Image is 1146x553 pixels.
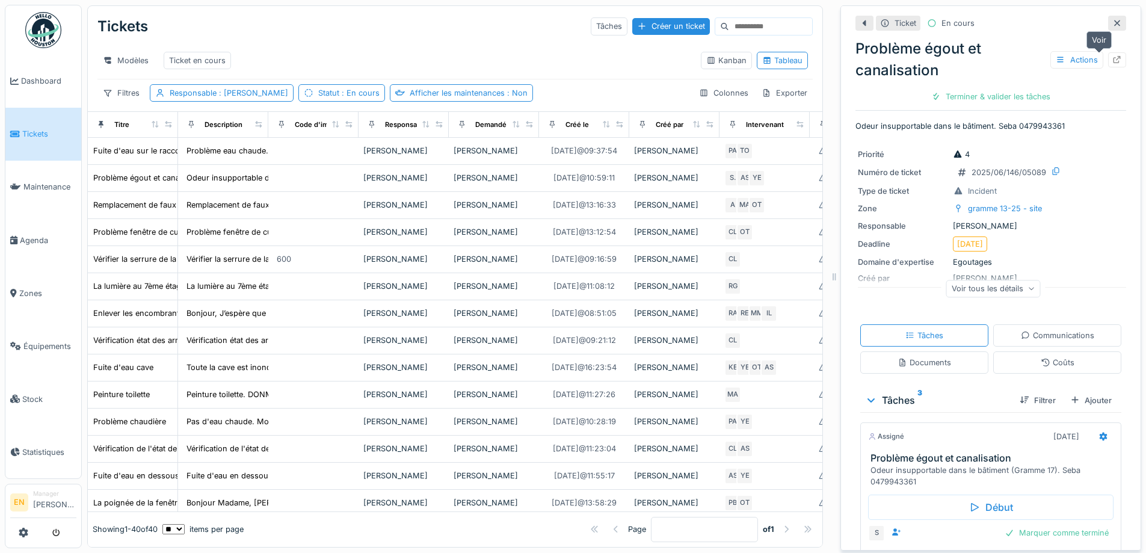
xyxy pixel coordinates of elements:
[186,470,371,481] div: Fuite d'eau en dessous de la chasse d'eau. La c...
[553,389,615,400] div: [DATE] @ 11:27:26
[363,172,444,184] div: [PERSON_NAME]
[5,320,81,372] a: Équipements
[93,307,402,319] div: Enlever les encombrants au [GEOGRAPHIC_DATA]. Voir mail de François ci-dessous
[865,393,1010,407] div: Tâches
[454,199,534,211] div: [PERSON_NAME]
[22,128,76,140] span: Tickets
[186,335,406,346] div: Vérification état des armoires (Voir avec [PERSON_NAME]...
[186,416,383,427] div: Pas d'eau chaude. Monsieur [PERSON_NAME] 048...
[339,88,380,97] span: : En cours
[953,149,970,160] div: 4
[454,280,534,292] div: [PERSON_NAME]
[454,226,534,238] div: [PERSON_NAME]
[454,362,534,373] div: [PERSON_NAME]
[553,443,616,454] div: [DATE] @ 11:23:04
[736,170,753,187] div: AS
[93,524,158,535] div: Showing 1 - 40 of 40
[946,280,1041,297] div: Voir tous les détails
[363,416,444,427] div: [PERSON_NAME]
[5,108,81,161] a: Tickets
[553,416,616,427] div: [DATE] @ 10:28:19
[97,11,148,42] div: Tickets
[552,362,617,373] div: [DATE] @ 16:23:54
[736,359,753,376] div: YE
[454,335,534,346] div: [PERSON_NAME]
[724,359,741,376] div: KE
[736,224,753,241] div: OT
[762,55,803,66] div: Tableau
[363,443,444,454] div: [PERSON_NAME]
[505,88,528,97] span: : Non
[553,280,615,292] div: [DATE] @ 11:08:12
[33,489,76,515] li: [PERSON_NAME]
[736,413,753,430] div: YE
[634,199,715,211] div: [PERSON_NAME]
[565,120,589,130] div: Créé le
[205,120,242,130] div: Description
[870,465,1116,487] div: Odeur insupportable dans le bâtiment (Gramme 17). Seba 0479943361
[1053,431,1079,442] div: [DATE]
[554,470,615,481] div: [DATE] @ 11:55:17
[760,359,777,376] div: AS
[634,253,715,265] div: [PERSON_NAME]
[724,143,741,159] div: PA
[632,18,710,34] div: Créer un ticket
[634,470,715,481] div: [PERSON_NAME]
[724,305,741,322] div: RA
[724,495,741,511] div: PB
[10,493,28,511] li: EN
[552,307,617,319] div: [DATE] @ 08:51:05
[1041,357,1074,368] div: Coûts
[454,253,534,265] div: [PERSON_NAME]
[5,267,81,320] a: Zones
[858,203,948,214] div: Zone
[591,17,627,35] div: Tâches
[93,497,253,508] div: La poignée de la fenêtre ne fonctionne plus
[724,468,741,484] div: AS
[1086,31,1112,49] div: Voir
[763,524,774,535] strong: of 1
[363,280,444,292] div: [PERSON_NAME]
[870,453,1116,464] h3: Problème égout et canalisation
[968,203,1042,214] div: gramme 13-25 - site
[186,362,369,373] div: Toute la cave est inondée d’au moins 5 cm. Mail...
[634,226,715,238] div: [PERSON_NAME]
[454,470,534,481] div: [PERSON_NAME]
[454,497,534,508] div: [PERSON_NAME]
[748,170,765,187] div: YE
[634,145,715,156] div: [PERSON_NAME]
[23,181,76,193] span: Maintenance
[93,470,250,481] div: Fuite d'eau en dessous de la chasse d'eau
[858,256,1124,268] div: Egoutages
[855,120,1126,132] p: Odeur insupportable dans le bâtiment. Seba 0479943361
[162,524,244,535] div: items per page
[186,226,428,238] div: Problème fenêtre de cuisine. Madame [PERSON_NAME] BUBUT...
[553,199,616,211] div: [DATE] @ 13:16:33
[97,52,154,69] div: Modèles
[93,253,304,265] div: Vérifier la serrure de la porte métallique d’entrée à l’arrière
[553,226,616,238] div: [DATE] @ 13:12:54
[634,497,715,508] div: [PERSON_NAME]
[858,238,948,250] div: Deadline
[926,88,1055,105] div: Terminer & valider les tâches
[5,372,81,425] a: Stock
[97,84,145,102] div: Filtres
[724,440,741,457] div: CL
[968,185,997,197] div: Incident
[5,55,81,108] a: Dashboard
[736,468,753,484] div: YE
[5,161,81,214] a: Maintenance
[760,305,777,322] div: IL
[706,55,747,66] div: Kanban
[186,307,345,319] div: Bonjour, J’espère que vous allez bien. Da...
[724,251,741,268] div: CL
[724,197,741,214] div: A
[858,185,948,197] div: Type de ticket
[724,170,741,187] div: S.
[93,226,196,238] div: Problème fenêtre de cuisine
[634,280,715,292] div: [PERSON_NAME]
[295,120,356,130] div: Code d'imputation
[186,497,399,508] div: Bonjour Madame, [PERSON_NAME], Je vous contacte c...
[858,149,948,160] div: Priorité
[20,235,76,246] span: Agenda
